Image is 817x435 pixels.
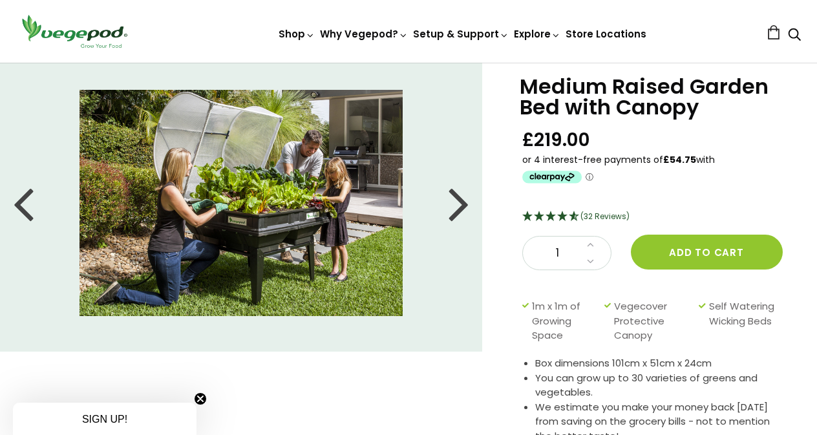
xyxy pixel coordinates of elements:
img: Vegepod [16,13,133,50]
a: Shop [279,27,315,41]
div: SIGN UP!Close teaser [13,403,196,435]
button: Close teaser [194,392,207,405]
span: Vegecover Protective Canopy [614,299,692,343]
span: £219.00 [522,128,590,152]
span: 4.66 Stars - 32 Reviews [580,211,630,222]
a: Setup & Support [413,27,509,41]
img: Medium Raised Garden Bed with Canopy [80,90,403,316]
span: 1 [536,245,580,262]
span: Self Watering Wicking Beds [709,299,778,343]
a: Why Vegepod? [320,27,408,41]
a: Increase quantity by 1 [583,237,598,253]
h1: Medium Raised Garden Bed with Canopy [520,76,785,118]
span: SIGN UP! [82,414,127,425]
a: Store Locations [566,27,646,41]
a: Search [788,29,801,43]
button: Add to cart [631,235,783,270]
span: 1m x 1m of Growing Space [532,299,597,343]
div: 4.66 Stars - 32 Reviews [522,209,785,226]
li: Box dimensions 101cm x 51cm x 24cm [535,356,785,371]
li: You can grow up to 30 varieties of greens and vegetables. [535,371,785,400]
a: Decrease quantity by 1 [583,253,598,270]
a: Explore [514,27,560,41]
